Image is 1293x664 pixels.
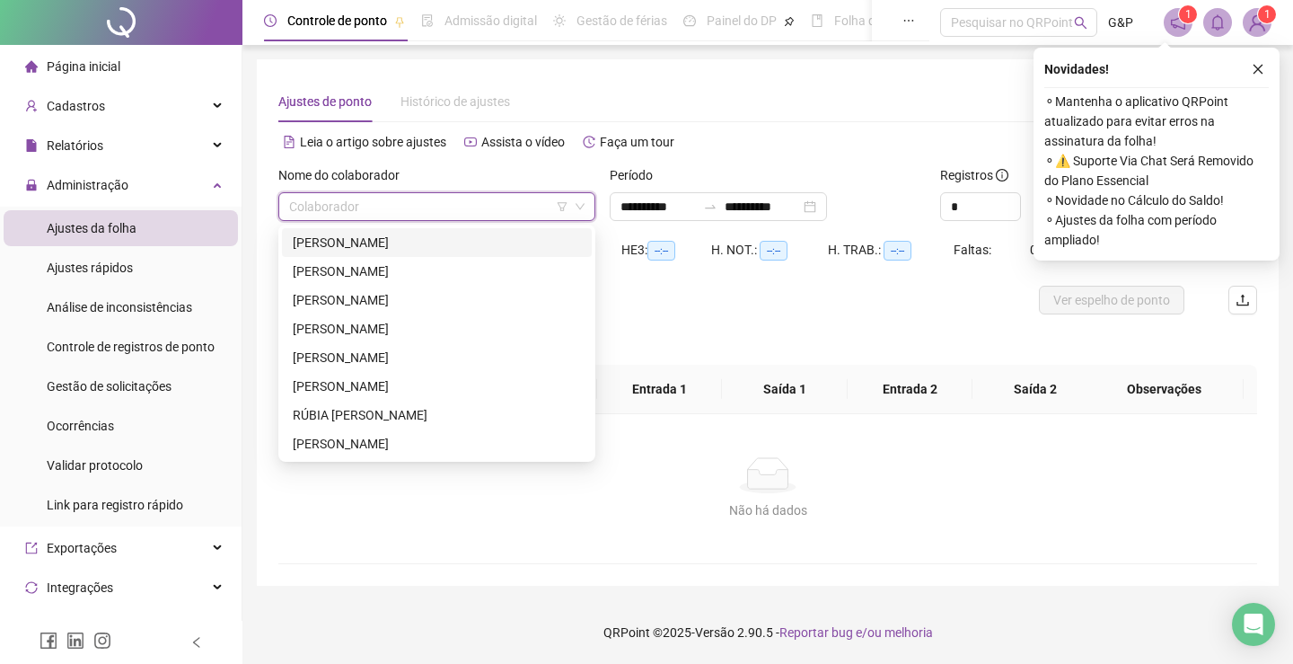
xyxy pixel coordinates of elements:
img: 40480 [1244,9,1271,36]
span: clock-circle [264,14,277,27]
span: sun [553,14,566,27]
span: Novidades ! [1044,59,1109,79]
span: close [1252,63,1264,75]
div: ANDREIA CHAVES DOS SANTOS SOUZA [282,228,592,257]
span: ⚬ Ajustes da folha com período ampliado! [1044,210,1269,250]
span: 1 [1185,8,1192,21]
span: file [25,139,38,152]
span: Gestão de solicitações [47,379,172,394]
div: LUCAS WESLEY DOS SANTOS SANTOS SILVA [282,343,592,372]
span: Integrações [47,580,113,595]
span: Gestão de férias [576,13,667,28]
span: Página inicial [47,59,120,74]
span: 1 [1264,8,1271,21]
div: ROBSON DA SILVA LIMA [282,372,592,401]
span: Admissão digital [444,13,537,28]
span: Ajustes de ponto [278,94,372,109]
span: Controle de registros de ponto [47,340,215,354]
span: --:-- [760,241,787,261]
span: ⚬ ⚠️ Suporte Via Chat Será Removido do Plano Essencial [1044,151,1269,190]
span: --:-- [647,241,675,261]
th: Saída 2 [972,365,1098,414]
span: linkedin [66,632,84,650]
span: Ajustes da folha [47,221,136,235]
span: Cadastros [47,99,105,113]
span: Exportações [47,541,117,555]
span: home [25,60,38,73]
span: Ajustes rápidos [47,261,133,275]
div: H. NOT.: [711,240,828,261]
span: pushpin [784,16,795,27]
div: WELISSON CICERO DA SILVA LEANDRO [282,429,592,458]
span: history [583,136,595,148]
span: Acesso à API [47,620,119,634]
span: Faça um tour [600,135,674,149]
span: instagram [93,632,111,650]
div: [PERSON_NAME] [293,233,581,252]
span: swap-right [703,199,717,214]
span: filter [557,201,567,212]
span: Controle de ponto [287,13,387,28]
div: [PERSON_NAME] [293,376,581,396]
span: Faltas: [954,243,994,257]
div: [PERSON_NAME] [293,290,581,310]
span: G&P [1108,13,1133,32]
sup: 1 [1179,5,1197,23]
div: H. TRAB.: [828,240,954,261]
span: Observações [1099,379,1229,399]
span: dashboard [683,14,696,27]
span: user-add [25,100,38,112]
span: Ocorrências [47,419,114,433]
th: Entrada 2 [848,365,973,414]
span: Análise de inconsistências [47,300,192,314]
div: RÚBIA KENIA SILVA [282,401,592,429]
span: Folha de pagamento [834,13,949,28]
th: Observações [1085,365,1244,414]
button: Ver espelho de ponto [1039,286,1184,314]
span: left [190,636,203,649]
span: ⚬ Mantenha o aplicativo QRPoint atualizado para evitar erros na assinatura da folha! [1044,92,1269,151]
span: Registros [940,165,1008,185]
span: notification [1170,14,1186,31]
span: search [1074,16,1087,30]
span: export [25,542,38,554]
div: HE 3: [621,240,711,261]
span: Versão [695,625,734,640]
span: pushpin [394,16,405,27]
span: --:-- [884,241,911,261]
span: Administração [47,178,128,192]
div: [PERSON_NAME] [293,319,581,339]
span: Reportar bug e/ou melhoria [779,625,933,640]
div: [PERSON_NAME] [293,261,581,281]
label: Período [610,165,664,185]
label: Nome do colaborador [278,165,411,185]
span: facebook [40,632,57,650]
span: 0 [1030,243,1037,257]
th: Saída 1 [722,365,848,414]
span: ellipsis [902,14,915,27]
footer: QRPoint © 2025 - 2.90.5 - [242,601,1293,664]
span: Assista o vídeo [481,135,565,149]
div: ELLEN DE CARVALHO PEREIRA [282,257,592,286]
div: Open Intercom Messenger [1232,603,1275,646]
div: Não há dados [300,500,1236,520]
span: down [575,201,585,212]
span: upload [1236,293,1250,307]
span: ⚬ Novidade no Cálculo do Saldo! [1044,190,1269,210]
span: youtube [464,136,477,148]
span: lock [25,179,38,191]
span: to [703,199,717,214]
span: bell [1209,14,1226,31]
div: JORDINO DIAS DE ARAUJO [282,286,592,314]
sup: Atualize o seu contato no menu Meus Dados [1258,5,1276,23]
span: Histórico de ajustes [400,94,510,109]
div: JULIA STEPHANE DE SOUZA NEVES [282,314,592,343]
span: Leia o artigo sobre ajustes [300,135,446,149]
span: Validar protocolo [47,458,143,473]
div: [PERSON_NAME] [293,348,581,367]
span: info-circle [996,169,1008,181]
span: file-done [421,14,434,27]
span: Painel do DP [707,13,777,28]
div: [PERSON_NAME] [293,434,581,454]
span: file-text [283,136,295,148]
